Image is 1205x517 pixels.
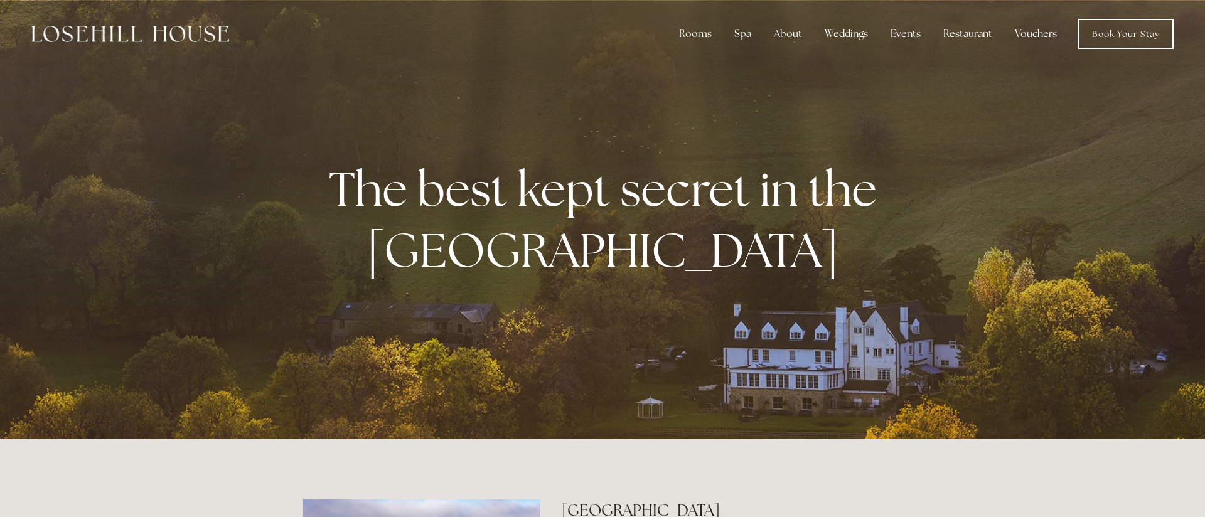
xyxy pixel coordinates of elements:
div: Rooms [669,21,722,46]
div: Restaurant [933,21,1002,46]
img: Losehill House [31,26,229,42]
div: Weddings [815,21,878,46]
div: About [764,21,812,46]
div: Events [881,21,931,46]
a: Book Your Stay [1078,19,1174,49]
a: Vouchers [1005,21,1067,46]
div: Spa [724,21,761,46]
strong: The best kept secret in the [GEOGRAPHIC_DATA] [329,158,887,281]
